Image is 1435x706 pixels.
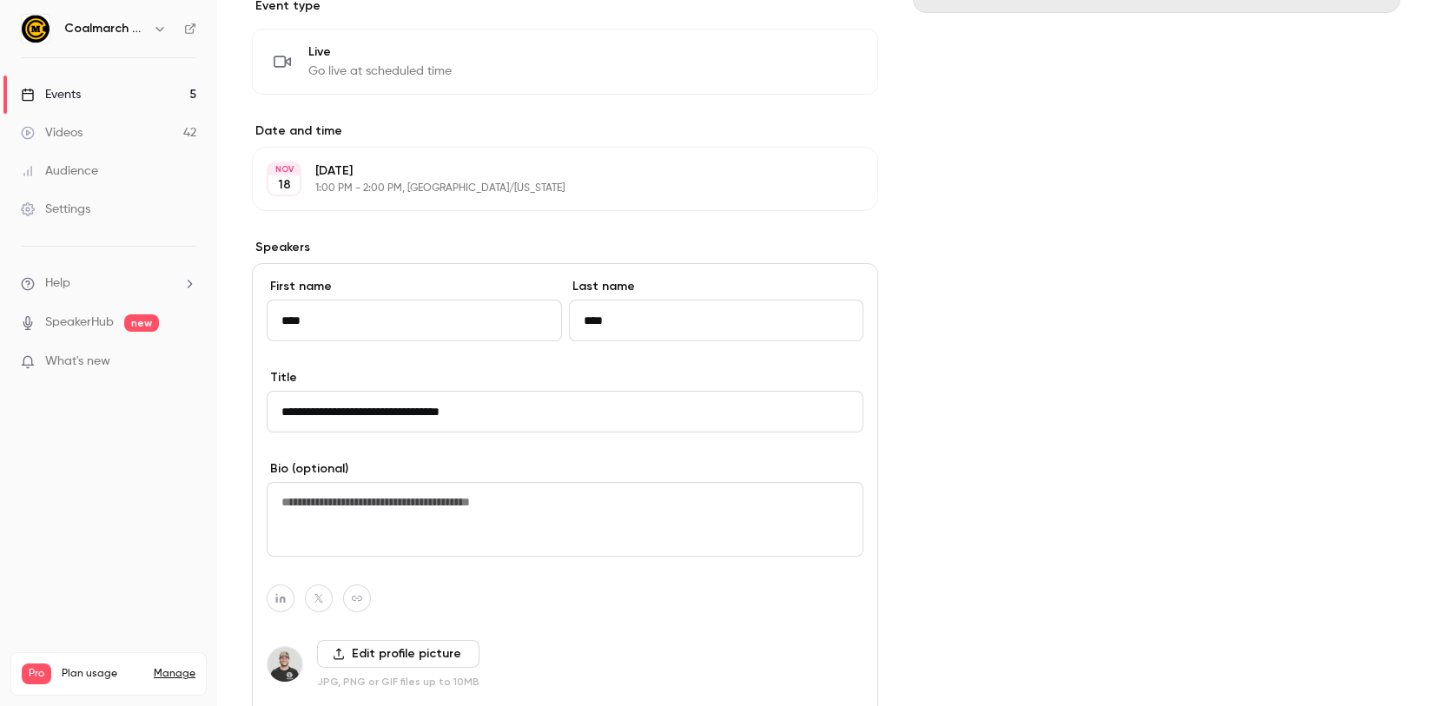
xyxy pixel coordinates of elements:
[267,369,863,386] label: Title
[267,460,863,478] label: Bio (optional)
[22,15,50,43] img: Coalmarch Marketing
[317,675,479,689] p: JPG, PNG or GIF files up to 10MB
[308,43,452,61] span: Live
[252,239,878,256] label: Speakers
[317,640,479,668] label: Edit profile picture
[154,667,195,681] a: Manage
[268,647,302,682] img: Jim Ross
[308,63,452,80] span: Go live at scheduled time
[45,274,70,293] span: Help
[21,162,98,180] div: Audience
[21,86,81,103] div: Events
[267,278,562,295] label: First name
[21,274,196,293] li: help-dropdown-opener
[278,176,291,194] p: 18
[569,278,864,295] label: Last name
[124,314,159,332] span: new
[45,313,114,332] a: SpeakerHub
[315,181,786,195] p: 1:00 PM - 2:00 PM, [GEOGRAPHIC_DATA]/[US_STATE]
[45,353,110,371] span: What's new
[315,162,786,180] p: [DATE]
[22,663,51,684] span: Pro
[268,163,300,175] div: NOV
[62,667,143,681] span: Plan usage
[252,122,878,140] label: Date and time
[21,201,90,218] div: Settings
[21,124,83,142] div: Videos
[64,20,146,37] h6: Coalmarch Marketing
